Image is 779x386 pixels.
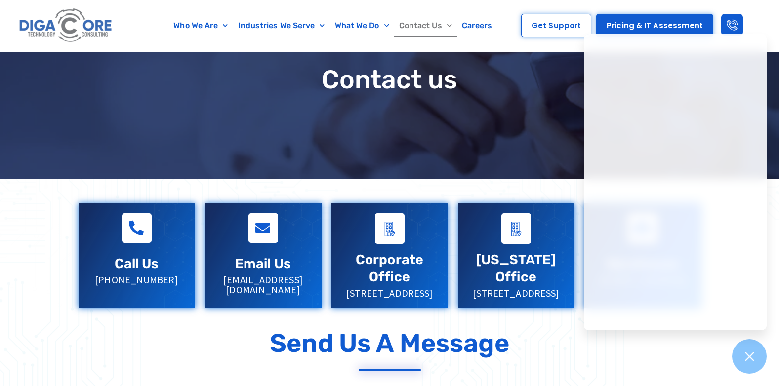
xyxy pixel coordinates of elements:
[501,213,531,244] a: Virginia Office
[457,14,497,37] a: Careers
[88,275,185,285] p: [PHONE_NUMBER]
[584,34,767,330] iframe: Chatgenie Messenger
[596,14,713,37] a: Pricing & IT Assessment
[330,14,394,37] a: What We Do
[532,22,581,29] span: Get Support
[215,275,312,295] p: [EMAIL_ADDRESS][DOMAIN_NAME]
[115,256,159,271] a: Call Us
[521,14,591,37] a: Get Support
[270,328,510,358] p: Send Us a Message
[74,66,706,94] h1: Contact us
[468,288,565,298] p: [STREET_ADDRESS]
[17,5,115,46] img: Digacore logo 1
[156,14,510,37] nav: Menu
[168,14,233,37] a: Who We Are
[233,14,330,37] a: Industries We Serve
[341,288,438,298] p: [STREET_ADDRESS]
[356,252,423,285] a: Corporate Office
[248,213,278,243] a: Email Us
[394,14,457,37] a: Contact Us
[235,256,291,271] a: Email Us
[607,22,703,29] span: Pricing & IT Assessment
[375,213,405,244] a: Corporate Office
[122,213,152,243] a: Call Us
[476,252,556,285] a: [US_STATE] Office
